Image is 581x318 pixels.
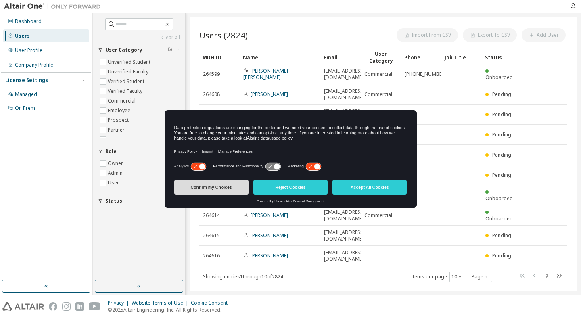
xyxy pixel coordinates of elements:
span: 264614 [203,212,220,219]
span: [EMAIL_ADDRESS][DOMAIN_NAME] [324,68,365,81]
label: Trial [108,135,119,144]
span: Commercial [364,212,392,219]
span: Items per page [411,272,464,282]
div: Name [243,51,317,64]
a: Clear all [98,34,180,41]
div: User Profile [15,47,42,54]
label: Prospect [108,115,130,125]
span: Commercial [364,71,392,77]
button: Import From CSV [397,28,458,42]
button: Export To CSV [463,28,517,42]
button: 10 [451,274,462,280]
a: [PERSON_NAME] [PERSON_NAME] [243,67,288,81]
span: Pending [492,252,511,259]
button: User Category [98,41,180,59]
div: User Category [364,50,398,64]
span: [EMAIL_ADDRESS][DOMAIN_NAME] [324,249,365,262]
button: Status [98,192,180,210]
span: 264616 [203,253,220,259]
span: [EMAIL_ADDRESS][DOMAIN_NAME] [324,108,365,121]
p: © 2025 Altair Engineering, Inc. All Rights Reserved. [108,306,232,313]
div: Job Title [445,51,479,64]
div: Privacy [108,300,132,306]
img: linkedin.svg [75,302,84,311]
div: Managed [15,91,37,98]
span: Onboarded [485,74,513,81]
img: instagram.svg [62,302,71,311]
img: altair_logo.svg [2,302,44,311]
span: Pending [492,172,511,178]
label: Unverified Student [108,57,152,67]
label: Admin [108,168,124,178]
div: MDH ID [203,51,236,64]
div: Users [15,33,30,39]
span: Pending [492,151,511,158]
label: Commercial [108,96,137,106]
span: User Category [105,47,142,53]
label: User [108,178,121,188]
label: Employee [108,106,132,115]
span: [EMAIL_ADDRESS][DOMAIN_NAME] [324,209,365,222]
img: facebook.svg [49,302,57,311]
span: Showing entries 1 through 10 of 2824 [203,273,283,280]
div: License Settings [5,77,48,84]
span: Role [105,148,117,155]
span: [PHONE_NUMBER] [405,71,446,77]
div: On Prem [15,105,35,111]
span: 264615 [203,232,220,239]
div: Website Terms of Use [132,300,191,306]
button: Add User [522,28,566,42]
a: [PERSON_NAME] [251,252,288,259]
span: Pending [492,131,511,138]
span: Page n. [472,272,510,282]
a: [PERSON_NAME] [251,232,288,239]
div: Cookie Consent [191,300,232,306]
span: Pending [492,91,511,98]
label: Verified Student [108,77,146,86]
label: Verified Faculty [108,86,144,96]
img: Altair One [4,2,105,10]
div: Email [324,51,357,64]
span: Pending [492,111,511,118]
span: Onboarded [485,195,513,202]
div: Status [485,51,519,64]
a: [PERSON_NAME] [251,91,288,98]
img: youtube.svg [89,302,100,311]
label: Partner [108,125,126,135]
span: Onboarded [485,215,513,222]
label: Unverified Faculty [108,67,150,77]
span: [EMAIL_ADDRESS][DOMAIN_NAME] [324,88,365,101]
span: [EMAIL_ADDRESS][DOMAIN_NAME] [324,229,365,242]
a: [PERSON_NAME] [251,212,288,219]
div: Phone [404,51,438,64]
div: Company Profile [15,62,53,68]
span: Users (2824) [199,29,248,41]
span: 264599 [203,71,220,77]
button: Role [98,142,180,160]
label: Owner [108,159,125,168]
span: Pending [492,232,511,239]
div: Dashboard [15,18,42,25]
span: 264608 [203,91,220,98]
span: Commercial [364,91,392,98]
span: Clear filter [168,47,173,53]
span: Status [105,198,122,204]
